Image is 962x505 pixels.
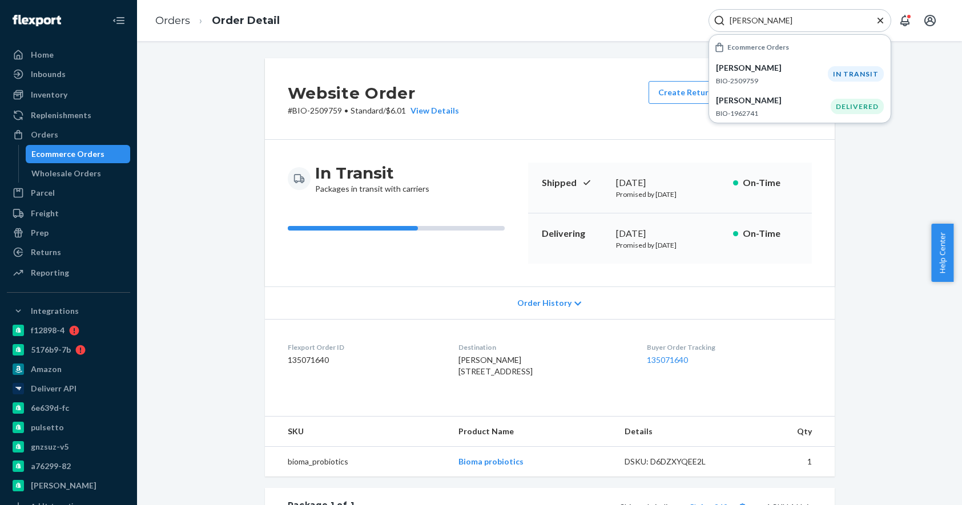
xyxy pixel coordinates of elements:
[831,99,884,114] div: DELIVERED
[31,89,67,100] div: Inventory
[7,65,130,83] a: Inbounds
[7,379,130,398] a: Deliverr API
[31,49,54,60] div: Home
[828,66,884,82] div: IN TRANSIT
[716,95,831,106] p: [PERSON_NAME]
[31,422,64,433] div: pulsetto
[265,447,449,477] td: bioma_probiotics
[31,460,71,472] div: a76299-82
[449,417,615,447] th: Product Name
[146,4,289,38] ol: breadcrumbs
[517,297,571,309] span: Order History
[31,305,79,317] div: Integrations
[542,227,607,240] p: Delivering
[212,14,280,27] a: Order Detail
[647,342,811,352] dt: Buyer Order Tracking
[31,363,62,375] div: Amazon
[931,224,953,282] button: Help Center
[31,480,96,491] div: [PERSON_NAME]
[625,456,732,467] div: DSKU: D6DZXYQEE2L
[7,243,130,261] a: Returns
[649,81,723,104] button: Create Return
[7,204,130,223] a: Freight
[725,15,866,26] input: Search Input
[26,164,131,183] a: Wholesale Orders
[31,227,49,239] div: Prep
[741,417,835,447] th: Qty
[7,106,130,124] a: Replenishments
[7,341,130,359] a: 5176b9-7b
[155,14,190,27] a: Orders
[315,163,429,195] div: Packages in transit with carriers
[716,62,828,74] p: [PERSON_NAME]
[31,325,65,336] div: f12898-4
[31,441,69,453] div: gnzsuz-v5
[616,189,724,199] p: Promised by [DATE]
[288,105,459,116] p: # BIO-2509759 / $6.01
[31,129,58,140] div: Orders
[31,187,55,199] div: Parcel
[647,355,688,365] a: 135071640
[31,68,66,80] div: Inbounds
[31,208,59,219] div: Freight
[741,447,835,477] td: 1
[7,321,130,340] a: f12898-4
[31,402,69,414] div: 6e639d-fc
[919,9,941,32] button: Open account menu
[288,354,440,366] dd: 135071640
[727,43,789,51] h6: Ecommerce Orders
[31,110,91,121] div: Replenishments
[7,86,130,104] a: Inventory
[7,46,130,64] a: Home
[7,264,130,282] a: Reporting
[31,344,71,355] div: 5176b9-7b
[616,176,724,189] div: [DATE]
[716,108,831,118] p: BIO-1962741
[458,355,533,376] span: [PERSON_NAME] [STREET_ADDRESS]
[615,417,741,447] th: Details
[107,9,130,32] button: Close Navigation
[288,81,459,105] h2: Website Order
[458,342,629,352] dt: Destination
[31,267,69,278] div: Reporting
[7,399,130,417] a: 6e639d-fc
[265,417,449,447] th: SKU
[31,247,61,258] div: Returns
[26,145,131,163] a: Ecommerce Orders
[7,457,130,475] a: a76299-82
[7,302,130,320] button: Integrations
[344,106,348,115] span: •
[458,456,524,466] a: Bioma probiotics
[616,240,724,250] p: Promised by [DATE]
[875,15,886,27] button: Close Search
[288,342,440,352] dt: Flexport Order ID
[7,438,130,456] a: gnzsuz-v5
[743,227,798,240] p: On-Time
[31,168,101,179] div: Wholesale Orders
[315,163,429,183] h3: In Transit
[743,176,798,189] p: On-Time
[616,227,724,240] div: [DATE]
[542,176,607,189] p: Shipped
[714,15,725,26] svg: Search Icon
[7,360,130,378] a: Amazon
[351,106,383,115] span: Standard
[31,148,104,160] div: Ecommerce Orders
[716,76,828,86] p: BIO-2509759
[7,126,130,144] a: Orders
[7,418,130,437] a: pulsetto
[31,383,77,394] div: Deliverr API
[893,9,916,32] button: Open notifications
[13,15,61,26] img: Flexport logo
[7,184,130,202] a: Parcel
[7,224,130,242] a: Prep
[7,476,130,495] a: [PERSON_NAME]
[406,105,459,116] button: View Details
